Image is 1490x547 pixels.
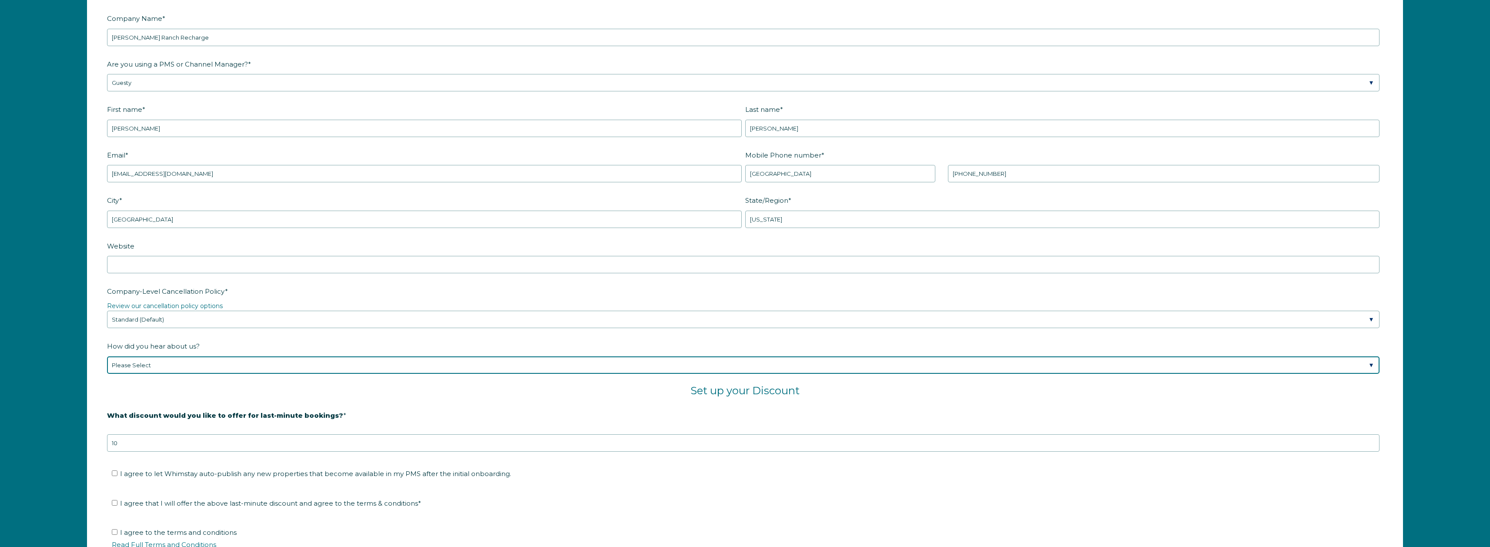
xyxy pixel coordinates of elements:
span: First name [107,103,142,116]
span: Company Name [107,12,162,25]
span: How did you hear about us? [107,339,200,353]
input: I agree that I will offer the above last-minute discount and agree to the terms & conditions* [112,500,117,506]
span: City [107,194,119,207]
span: Set up your Discount [690,384,800,397]
a: Review our cancellation policy options [107,302,223,310]
span: Are you using a PMS or Channel Manager? [107,57,248,71]
span: Company-Level Cancellation Policy [107,285,225,298]
span: Website [107,239,134,253]
span: Last name [745,103,780,116]
span: I agree that I will offer the above last-minute discount and agree to the terms & conditions [120,499,421,507]
span: I agree to let Whimstay auto-publish any new properties that become available in my PMS after the... [120,470,511,478]
strong: What discount would you like to offer for last-minute bookings? [107,411,343,419]
input: I agree to the terms and conditionsRead Full Terms and Conditions* [112,529,117,535]
strong: 20% is recommended, minimum of 10% [107,426,243,433]
span: Mobile Phone number [745,148,821,162]
input: I agree to let Whimstay auto-publish any new properties that become available in my PMS after the... [112,470,117,476]
span: Email [107,148,125,162]
span: State/Region [745,194,788,207]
